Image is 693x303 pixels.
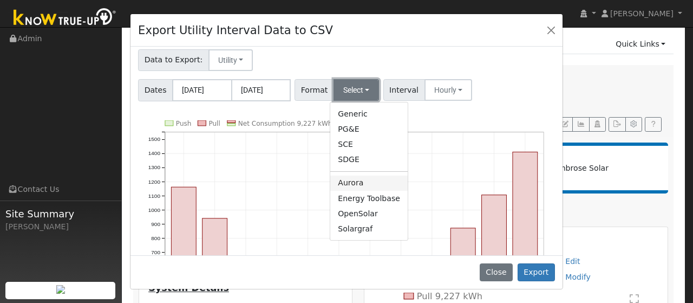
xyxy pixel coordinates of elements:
[138,79,173,101] span: Dates
[544,22,559,37] button: Close
[238,120,332,127] text: Net Consumption 9,227 kWh
[148,192,161,198] text: 1100
[424,79,473,101] button: Hourly
[151,249,160,255] text: 700
[330,176,408,191] a: Aurora
[151,235,160,241] text: 800
[209,120,220,127] text: Pull
[330,137,408,152] a: SCE
[295,79,334,101] span: Format
[148,164,161,170] text: 1300
[148,136,161,142] text: 1500
[330,191,408,206] a: Energy Toolbase
[138,22,333,39] h4: Export Utility Interval Data to CSV
[334,79,380,101] button: Select
[330,221,408,236] a: Solargraf
[518,263,555,282] button: Export
[151,221,160,227] text: 900
[148,178,161,184] text: 1200
[480,263,513,282] button: Close
[176,120,192,127] text: Push
[330,121,408,137] a: PG&E
[330,106,408,121] a: Generic
[330,152,408,167] a: SDGE
[138,49,209,71] span: Data to Export:
[208,49,253,71] button: Utility
[148,207,161,213] text: 1000
[148,150,161,156] text: 1400
[330,206,408,221] a: OpenSolar
[383,79,425,101] span: Interval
